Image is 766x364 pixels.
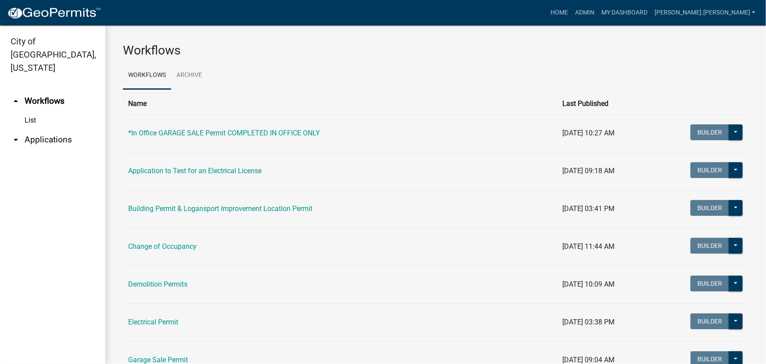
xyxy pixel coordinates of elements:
[690,238,729,254] button: Builder
[562,318,615,326] span: [DATE] 03:38 PM
[128,318,178,326] a: Electrical Permit
[690,313,729,329] button: Builder
[128,356,188,364] a: Garage Sale Permit
[128,242,197,251] a: Change of Occupancy
[562,242,615,251] span: [DATE] 11:44 AM
[123,62,171,90] a: Workflows
[690,162,729,178] button: Builder
[171,62,207,90] a: Archive
[562,280,615,288] span: [DATE] 10:09 AM
[547,4,572,21] a: Home
[11,135,21,145] i: arrow_drop_down
[557,93,652,114] th: Last Published
[572,4,598,21] a: Admin
[562,129,615,137] span: [DATE] 10:27 AM
[128,280,187,288] a: Demolition Permits
[598,4,651,21] a: My Dashboard
[128,129,320,137] a: *In Office GARAGE SALE Permit COMPLETED IN OFFICE ONLY
[651,4,759,21] a: [PERSON_NAME].[PERSON_NAME]
[128,204,313,213] a: Building Permit & Logansport Improvement Location Permit
[123,43,748,58] h3: Workflows
[690,276,729,291] button: Builder
[562,204,615,213] span: [DATE] 03:41 PM
[11,96,21,106] i: arrow_drop_up
[562,356,615,364] span: [DATE] 09:04 AM
[690,200,729,216] button: Builder
[123,93,557,114] th: Name
[562,167,615,175] span: [DATE] 09:18 AM
[128,167,262,175] a: Application to Test for an Electrical License
[690,124,729,140] button: Builder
